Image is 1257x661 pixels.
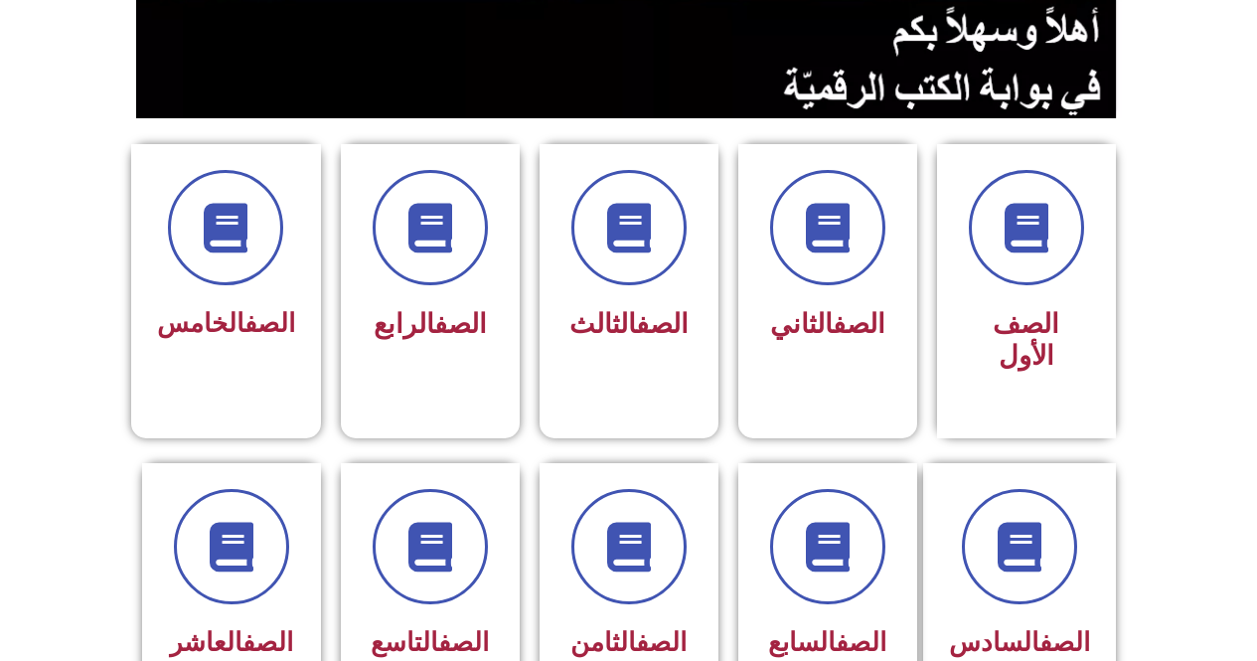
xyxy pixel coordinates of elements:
[244,308,295,338] a: الصف
[636,308,689,340] a: الصف
[434,308,487,340] a: الصف
[1039,627,1090,657] a: الصف
[836,627,886,657] a: الصف
[371,627,489,657] span: التاسع
[170,627,293,657] span: العاشر
[636,627,687,657] a: الصف
[242,627,293,657] a: الصف
[570,627,687,657] span: الثامن
[438,627,489,657] a: الصف
[833,308,885,340] a: الصف
[993,308,1059,372] span: الصف الأول
[157,308,295,338] span: الخامس
[768,627,886,657] span: السابع
[949,627,1090,657] span: السادس
[374,308,487,340] span: الرابع
[569,308,689,340] span: الثالث
[770,308,885,340] span: الثاني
